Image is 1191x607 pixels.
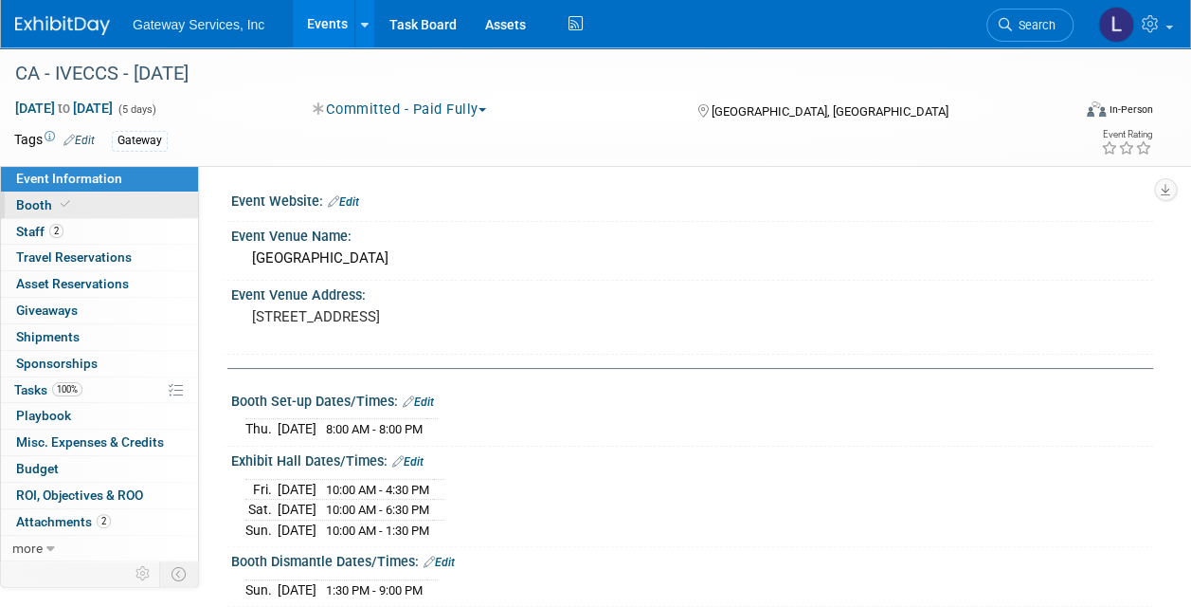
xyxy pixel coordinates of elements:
[231,187,1153,212] div: Event Website:
[278,500,316,521] td: [DATE]
[16,461,59,476] span: Budget
[16,408,71,423] span: Playbook
[326,583,423,598] span: 1:30 PM - 9:00 PM
[231,222,1153,246] div: Event Venue Name:
[16,171,122,186] span: Event Information
[12,541,43,556] span: more
[16,514,111,529] span: Attachments
[16,356,98,371] span: Sponsorships
[97,514,111,528] span: 2
[9,57,1056,91] div: CA - IVECCS - [DATE]
[245,419,278,439] td: Thu.
[61,199,70,210] i: Booth reservation complete
[52,382,82,396] span: 100%
[1,430,198,455] a: Misc. Expenses & Credits
[231,387,1153,412] div: Booth Set-up Dates/Times:
[1109,102,1153,117] div: In-Person
[326,483,429,497] span: 10:00 AM - 4:30 PM
[16,303,78,318] span: Giveaways
[1,377,198,403] a: Tasks100%
[14,130,95,152] td: Tags
[306,100,494,120] button: Committed - Paid Fully
[1,351,198,377] a: Sponsorships
[392,455,424,469] a: Edit
[424,556,455,569] a: Edit
[278,419,316,439] td: [DATE]
[1,245,198,270] a: Travel Reservations
[986,9,1074,42] a: Search
[231,281,1153,304] div: Event Venue Address:
[231,547,1153,572] div: Booth Dismantle Dates/Times:
[278,579,316,599] td: [DATE]
[328,195,359,209] a: Edit
[16,487,143,503] span: ROI, Objectives & ROO
[1,483,198,508] a: ROI, Objectives & ROO
[231,447,1153,471] div: Exhibit Hall Dates/Times:
[712,104,948,119] span: [GEOGRAPHIC_DATA], [GEOGRAPHIC_DATA]
[1098,7,1134,43] img: Leah Mockridge
[16,197,74,212] span: Booth
[278,520,316,540] td: [DATE]
[1,509,198,535] a: Attachments2
[1,403,198,429] a: Playbook
[245,520,278,540] td: Sun.
[14,382,82,397] span: Tasks
[245,479,278,500] td: Fri.
[1,298,198,323] a: Giveaways
[16,276,129,291] span: Asset Reservations
[1,456,198,482] a: Budget
[14,100,114,117] span: [DATE] [DATE]
[63,134,95,147] a: Edit
[1,193,198,218] a: Booth
[1012,18,1056,32] span: Search
[127,561,160,586] td: Personalize Event Tab Strip
[1,324,198,350] a: Shipments
[326,503,429,517] span: 10:00 AM - 6:30 PM
[16,249,132,265] span: Travel Reservations
[1,166,198,192] a: Event Information
[16,224,63,239] span: Staff
[1,219,198,245] a: Staff2
[55,101,73,116] span: to
[16,434,164,450] span: Misc. Expenses & Credits
[278,479,316,500] td: [DATE]
[112,131,168,151] div: Gateway
[133,17,264,32] span: Gateway Services, Inc
[16,329,80,344] span: Shipments
[326,422,423,436] span: 8:00 AM - 8:00 PM
[245,579,278,599] td: Sun.
[403,395,434,409] a: Edit
[245,244,1139,273] div: [GEOGRAPHIC_DATA]
[252,308,594,325] pre: [STREET_ADDRESS]
[160,561,199,586] td: Toggle Event Tabs
[1101,130,1152,139] div: Event Rating
[1,271,198,297] a: Asset Reservations
[1087,101,1106,117] img: Format-Inperson.png
[117,103,156,116] span: (5 days)
[326,524,429,538] span: 10:00 AM - 1:30 PM
[1,536,198,561] a: more
[49,224,63,238] span: 2
[15,16,110,35] img: ExhibitDay
[987,99,1153,127] div: Event Format
[245,500,278,521] td: Sat.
